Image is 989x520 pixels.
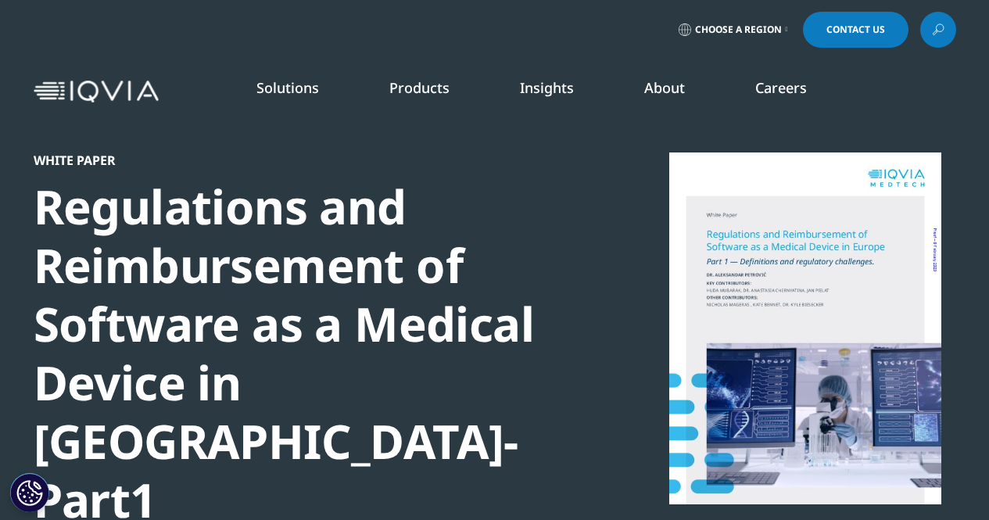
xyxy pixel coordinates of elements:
button: Ρυθμίσεις για τα cookies [10,473,49,512]
a: Products [389,78,450,97]
a: Solutions [256,78,319,97]
span: Contact Us [826,25,885,34]
div: White Paper [34,152,570,168]
a: Insights [520,78,574,97]
nav: Primary [165,55,956,128]
a: Careers [755,78,807,97]
a: About [644,78,685,97]
a: Contact Us [803,12,908,48]
span: Choose a Region [695,23,782,36]
img: IQVIA Healthcare Information Technology and Pharma Clinical Research Company [34,81,159,103]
